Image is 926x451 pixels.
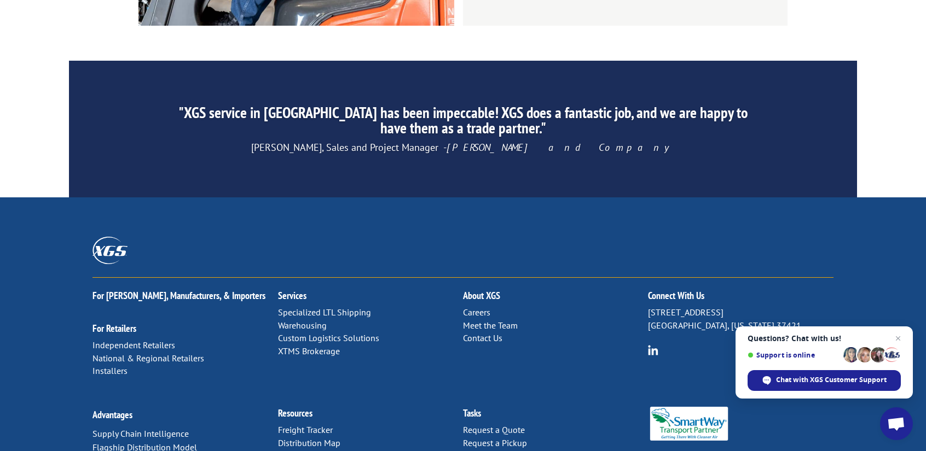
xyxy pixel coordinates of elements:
[648,291,833,306] h2: Connect With Us
[278,320,327,331] a: Warehousing
[92,408,132,421] a: Advantages
[92,237,128,263] img: XGS_Logos_ALL_2024_All_White
[748,370,901,391] div: Chat with XGS Customer Support
[880,407,913,440] div: Open chat
[463,424,525,435] a: Request a Quote
[463,332,502,343] a: Contact Us
[278,437,340,448] a: Distribution Map
[278,407,312,419] a: Resources
[648,407,730,440] img: Smartway_Logo
[892,332,905,345] span: Close chat
[92,353,204,364] a: National & Regional Retailers
[463,307,490,318] a: Careers
[278,345,340,356] a: XTMS Brokerage
[463,408,648,424] h2: Tasks
[278,289,306,302] a: Services
[648,345,658,355] img: group-6
[463,437,527,448] a: Request a Pickup
[92,365,128,376] a: Installers
[278,307,371,318] a: Specialized LTL Shipping
[648,306,833,332] p: [STREET_ADDRESS] [GEOGRAPHIC_DATA], [US_STATE] 37421
[172,105,754,141] h2: "XGS service in [GEOGRAPHIC_DATA] has been impeccable! XGS does a fantastic job, and we are happy...
[463,320,518,331] a: Meet the Team
[748,334,901,343] span: Questions? Chat with us!
[278,424,333,435] a: Freight Tracker
[278,332,379,343] a: Custom Logistics Solutions
[748,351,840,359] span: Support is online
[463,289,500,302] a: About XGS
[92,289,265,302] a: For [PERSON_NAME], Manufacturers, & Importers
[447,141,675,154] em: [PERSON_NAME] and Company
[92,322,136,335] a: For Retailers
[776,375,887,385] span: Chat with XGS Customer Support
[92,339,175,350] a: Independent Retailers
[251,141,675,154] span: [PERSON_NAME], Sales and Project Manager -
[92,428,189,439] a: Supply Chain Intelligence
